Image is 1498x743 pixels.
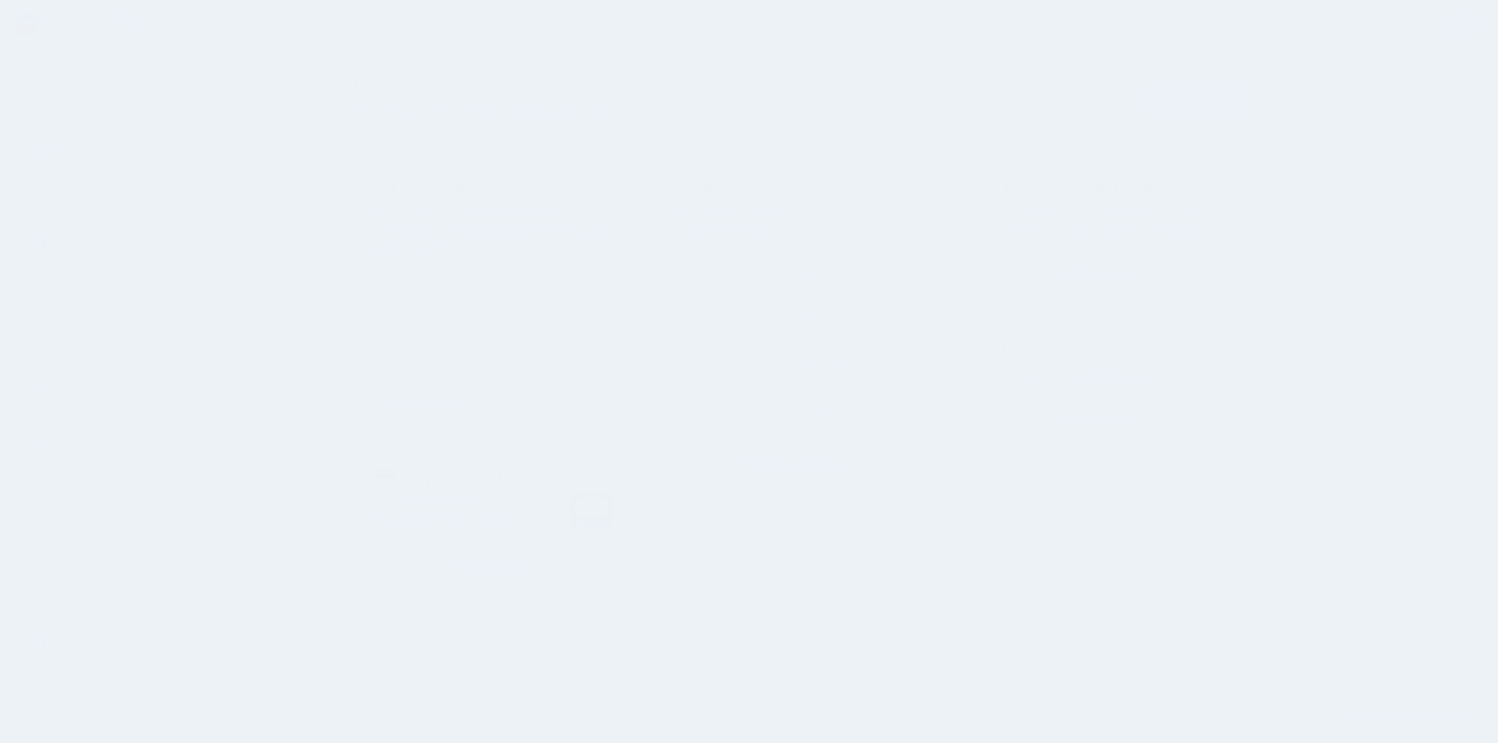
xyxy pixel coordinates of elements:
a: Close Account [497,384,616,421]
b: Social Profiles: [671,304,752,322]
b: Referrals: [370,350,421,363]
h4: Payment Method [373,469,524,487]
p: 6/7 [806,266,918,281]
p: 15/19 [806,311,918,326]
b: 2645 [483,512,511,525]
span: Billing [354,76,933,92]
a: Update Details [973,256,1219,292]
a: Tell us how we can improve [1324,703,1479,724]
p: View your recent payment invoices. [976,366,1216,384]
b: Referral Credit: [370,313,451,326]
div: $0 [493,311,628,329]
span: 0 [609,350,616,363]
b: Plan: [370,276,396,289]
span: Manage your billing details and subscription [354,100,933,120]
a: Change Plan [370,384,489,421]
p: Keep track of your plan's features and upgrade if needed. [674,202,914,238]
a: My Offers [1150,81,1235,117]
p: If you have a VAT number, or want to include your address on your invoices, enter it below. [976,202,1216,238]
span: FREE [110,6,142,38]
p: 0/20 [806,405,918,421]
a: View More [973,402,1219,438]
a: Purchase Add-ons [671,445,917,481]
h4: Business & VAT Details [976,179,1162,198]
h4: Plan Features [674,179,797,198]
a: My Account [1339,6,1474,45]
p: Current card on file is a Mastercard ending in . [373,491,547,528]
a: FREE [15,8,121,42]
p: 2174/20,270 [806,355,918,371]
b: Curate Posts per month: [671,390,782,426]
h4: Subscription [373,179,497,198]
b: Scheduled Posts: [671,349,765,367]
img: menu.png [36,86,52,101]
p: You are not subscribed to an active subscription. Click below to sign up to one now. [373,202,613,256]
a: Change Card [370,548,616,584]
h4: Payment Invoices [976,340,1216,359]
b: Workspaces: [671,259,741,278]
img: Missinglettr [15,12,121,39]
b: Choose Plan [467,223,536,236]
div: No plan selected [447,274,628,292]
